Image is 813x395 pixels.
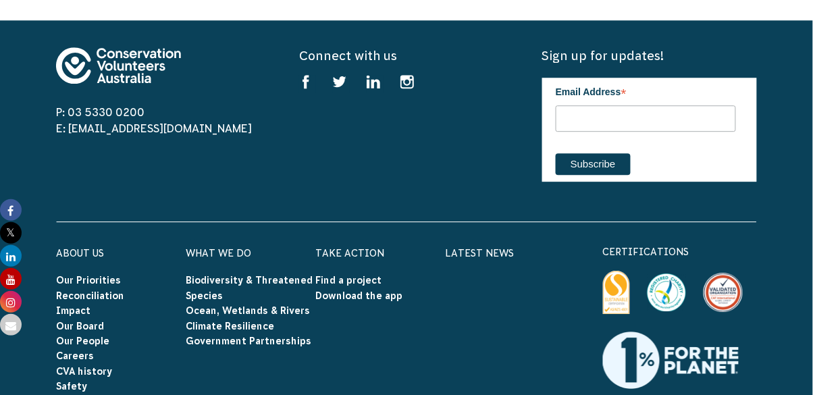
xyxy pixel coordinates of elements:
[56,366,112,377] a: CVA history
[56,350,94,361] a: Careers
[186,248,251,259] a: What We Do
[315,290,402,301] a: Download the app
[56,47,181,84] img: logo-footer.svg
[186,336,311,346] a: Government Partnerships
[186,321,274,332] a: Climate Resilience
[56,381,87,392] a: Safety
[299,47,514,64] h5: Connect with us
[56,122,252,134] a: E: [EMAIL_ADDRESS][DOMAIN_NAME]
[556,153,631,175] input: Subscribe
[542,47,757,64] h5: Sign up for updates!
[186,275,313,300] a: Biodiversity & Threatened Species
[56,336,109,346] a: Our People
[445,248,514,259] a: Latest News
[56,321,104,332] a: Our Board
[56,106,145,118] a: P: 03 5330 0200
[56,305,90,316] a: Impact
[56,275,121,286] a: Our Priorities
[556,78,736,103] label: Email Address
[56,290,124,301] a: Reconciliation
[315,248,384,259] a: Take Action
[186,305,310,316] a: Ocean, Wetlands & Rivers
[315,275,382,286] a: Find a project
[603,244,757,260] p: certifications
[56,248,104,259] a: About Us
